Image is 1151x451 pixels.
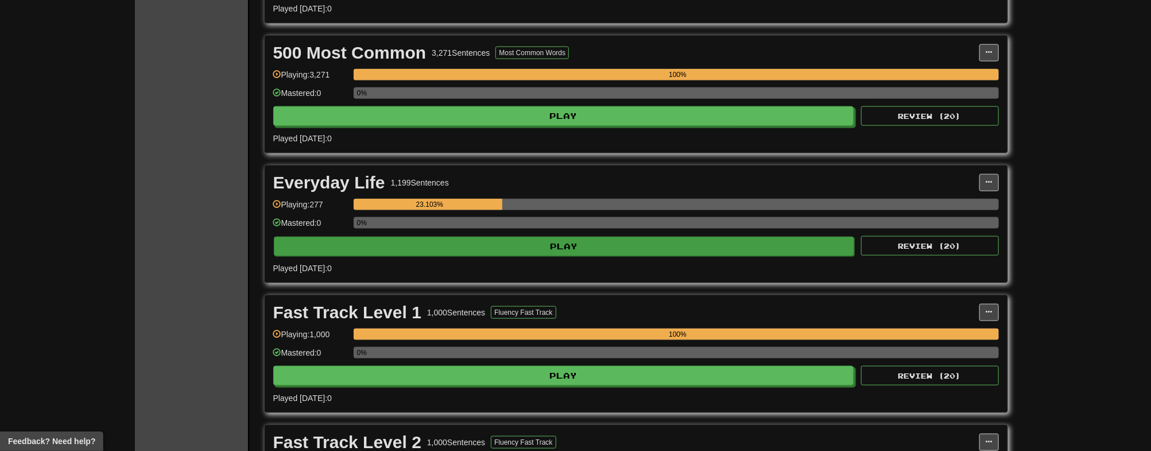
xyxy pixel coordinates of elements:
div: Fast Track Level 1 [273,304,422,321]
span: Played [DATE]: 0 [273,264,332,273]
div: 1,000 Sentences [427,307,485,318]
div: 3,271 Sentences [432,47,490,59]
div: 500 Most Common [273,44,427,61]
div: 100% [357,329,999,340]
button: Play [273,106,854,126]
button: Play [273,366,854,386]
button: Review (20) [861,106,999,126]
div: 23.103% [357,199,502,210]
div: Playing: 277 [273,199,348,218]
div: 1,199 Sentences [391,177,449,188]
button: Fluency Fast Track [491,306,556,319]
div: Mastered: 0 [273,347,348,366]
button: Review (20) [861,366,999,386]
div: 100% [357,69,999,80]
div: Playing: 3,271 [273,69,348,88]
div: Everyday Life [273,174,385,191]
button: Fluency Fast Track [491,436,556,449]
button: Play [274,237,855,256]
div: Mastered: 0 [273,217,348,236]
span: Open feedback widget [8,435,95,447]
span: Played [DATE]: 0 [273,394,332,403]
span: Played [DATE]: 0 [273,4,332,13]
button: Most Common Words [495,47,569,59]
div: Mastered: 0 [273,87,348,106]
div: 1,000 Sentences [427,437,485,448]
span: Played [DATE]: 0 [273,134,332,143]
div: Playing: 1,000 [273,329,348,348]
button: Review (20) [861,236,999,256]
div: Fast Track Level 2 [273,434,422,451]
